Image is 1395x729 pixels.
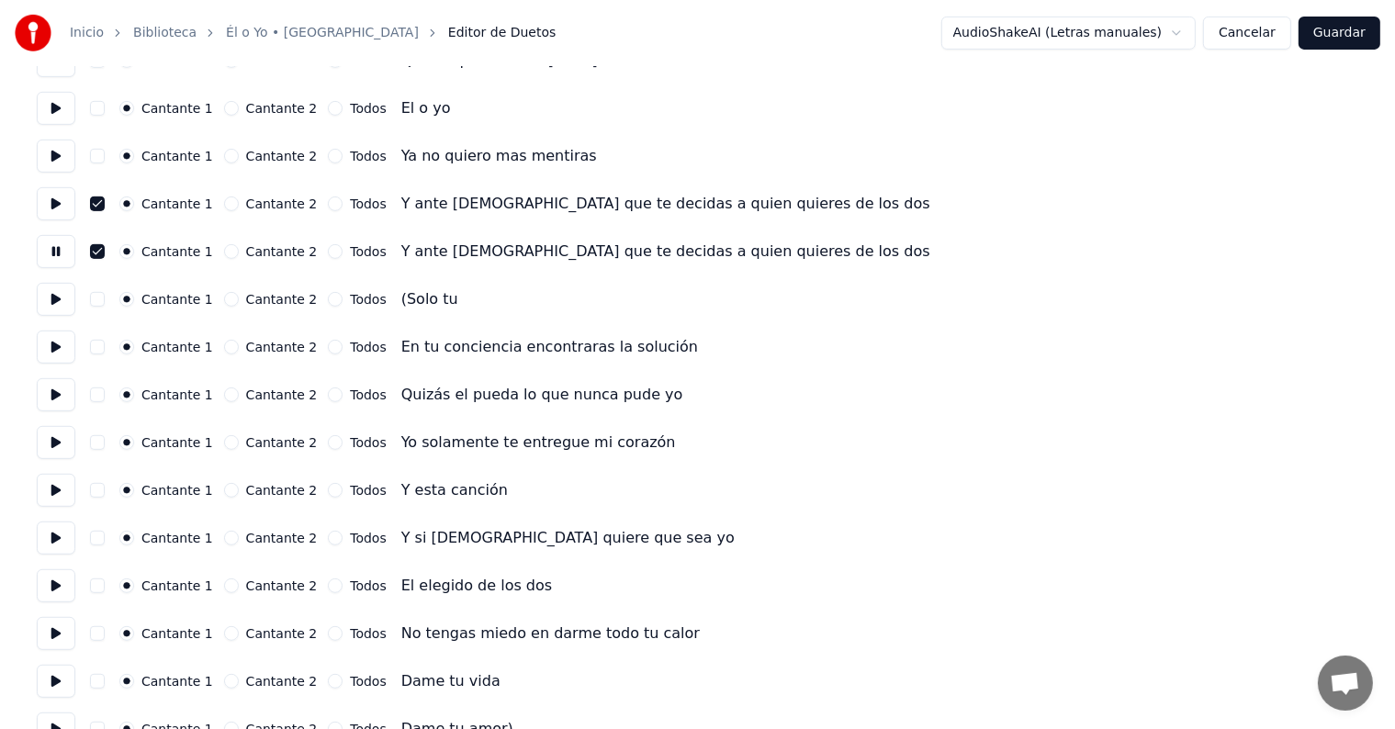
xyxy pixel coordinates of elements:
[246,388,318,401] label: Cantante 2
[141,436,213,449] label: Cantante 1
[350,197,386,210] label: Todos
[141,388,213,401] label: Cantante 1
[350,484,386,497] label: Todos
[401,575,552,597] div: El elegido de los dos
[246,245,318,258] label: Cantante 2
[246,436,318,449] label: Cantante 2
[15,15,51,51] img: youka
[141,341,213,353] label: Cantante 1
[246,54,318,67] label: Cantante 2
[141,54,213,67] label: Cantante 1
[401,145,597,167] div: Ya no quiero mas mentiras
[350,532,386,544] label: Todos
[350,627,386,640] label: Todos
[401,432,676,454] div: Yo solamente te entregue mi corazón
[246,484,318,497] label: Cantante 2
[350,436,386,449] label: Todos
[141,675,213,688] label: Cantante 1
[246,579,318,592] label: Cantante 2
[350,341,386,353] label: Todos
[246,150,318,163] label: Cantante 2
[350,675,386,688] label: Todos
[1203,17,1291,50] button: Cancelar
[246,341,318,353] label: Cantante 2
[1318,656,1373,711] div: Chat abierto
[350,150,386,163] label: Todos
[141,245,213,258] label: Cantante 1
[141,293,213,306] label: Cantante 1
[350,579,386,592] label: Todos
[246,532,318,544] label: Cantante 2
[401,336,698,358] div: En tu conciencia encontraras la solución
[350,293,386,306] label: Todos
[401,622,700,645] div: No tengas miedo en darme todo tu calor
[350,102,386,115] label: Todos
[401,241,930,263] div: Y ante [DEMOGRAPHIC_DATA] que te decidas a quien quieres de los dos
[1299,17,1380,50] button: Guardar
[141,150,213,163] label: Cantante 1
[448,24,556,42] span: Editor de Duetos
[350,54,386,67] label: Todos
[401,97,451,119] div: El o yo
[141,532,213,544] label: Cantante 1
[401,670,501,692] div: Dame tu vida
[70,24,556,42] nav: breadcrumb
[141,197,213,210] label: Cantante 1
[350,245,386,258] label: Todos
[401,193,930,215] div: Y ante [DEMOGRAPHIC_DATA] que te decidas a quien quieres de los dos
[246,293,318,306] label: Cantante 2
[141,102,213,115] label: Cantante 1
[70,24,104,42] a: Inicio
[246,197,318,210] label: Cantante 2
[141,579,213,592] label: Cantante 1
[246,102,318,115] label: Cantante 2
[401,479,508,501] div: Y esta canción
[401,384,683,406] div: Quizás el pueda lo que nunca pude yo
[350,388,386,401] label: Todos
[226,24,419,42] a: Él o Yo • [GEOGRAPHIC_DATA]
[133,24,197,42] a: Biblioteca
[141,484,213,497] label: Cantante 1
[401,527,735,549] div: Y si [DEMOGRAPHIC_DATA] quiere que sea yo
[246,627,318,640] label: Cantante 2
[401,288,458,310] div: (Solo tu
[246,675,318,688] label: Cantante 2
[141,627,213,640] label: Cantante 1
